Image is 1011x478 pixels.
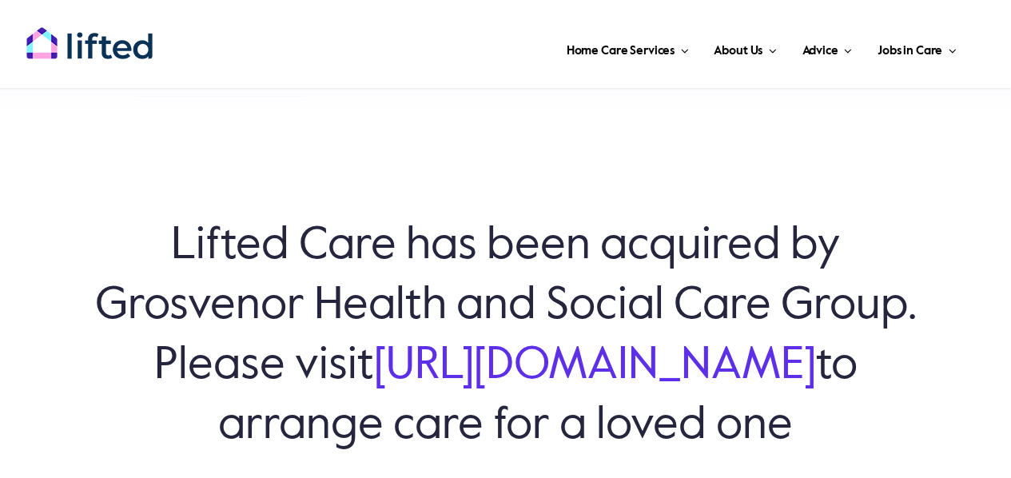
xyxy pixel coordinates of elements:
a: lifted-logo [26,26,153,42]
a: Advice [798,24,857,72]
span: Home Care Services [567,38,675,64]
a: [URL][DOMAIN_NAME] [374,344,816,388]
a: About Us [709,24,781,72]
nav: Main Menu [189,24,961,72]
a: Home Care Services [562,24,694,72]
a: Jobs in Care [873,24,961,72]
span: Advice [802,38,838,64]
span: About Us [714,38,762,64]
span: Jobs in Care [878,38,942,64]
h6: Lifted Care has been acquired by Grosvenor Health and Social Care Group. Please visit to arrange ... [80,217,931,456]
